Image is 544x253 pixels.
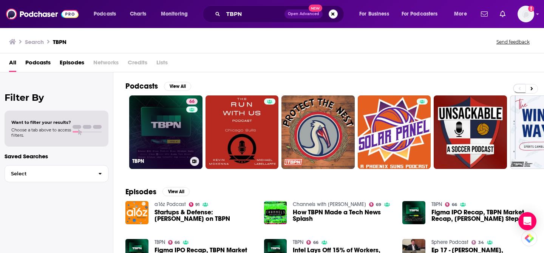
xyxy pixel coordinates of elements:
[293,239,303,245] a: TBPN
[53,38,66,45] h3: TBPN
[11,120,71,125] span: Want to filter your results?
[93,56,119,72] span: Networks
[354,8,399,20] button: open menu
[60,56,84,72] a: Episodes
[11,127,71,138] span: Choose a tab above to access filters.
[155,209,255,222] span: Startups & Defense: [PERSON_NAME] on TBPN
[161,9,188,19] span: Monitoring
[156,56,168,72] span: Lists
[518,6,534,22] img: User Profile
[309,5,322,12] span: New
[454,9,467,19] span: More
[397,8,449,20] button: open menu
[306,240,318,245] a: 66
[431,209,532,222] span: Figma IPO Recap, TBPN Market Recap, [PERSON_NAME] Steps Down From Bridgewater, Coinbase Earnings ...
[125,187,190,197] a: EpisodesView All
[162,187,190,196] button: View All
[6,7,79,21] img: Podchaser - Follow, Share and Rate Podcasts
[156,8,198,20] button: open menu
[125,81,191,91] a: PodcastsView All
[125,201,148,224] img: Startups & Defense: Katherine Boyle on TBPN
[130,9,146,19] span: Charts
[125,8,151,20] a: Charts
[445,202,457,207] a: 66
[189,98,195,106] span: 66
[125,81,158,91] h2: Podcasts
[431,209,532,222] a: Figma IPO Recap, TBPN Market Recap, Ray Dalio Steps Down From Bridgewater, Coinbase Earnings Upda...
[494,39,532,45] button: Send feedback
[5,165,108,182] button: Select
[189,202,200,207] a: 91
[125,187,156,197] h2: Episodes
[88,8,126,20] button: open menu
[175,241,180,244] span: 66
[452,203,457,206] span: 66
[518,6,534,22] button: Show profile menu
[94,9,116,19] span: Podcasts
[369,202,381,207] a: 69
[128,56,147,72] span: Credits
[478,8,491,20] a: Show notifications dropdown
[155,201,186,208] a: a16z Podcast
[478,241,484,244] span: 34
[9,56,16,72] a: All
[5,153,108,160] p: Saved Searches
[376,203,381,206] span: 69
[195,203,199,206] span: 91
[284,9,323,19] button: Open AdvancedNew
[210,5,351,23] div: Search podcasts, credits, & more...
[168,240,180,245] a: 66
[402,201,425,224] img: Figma IPO Recap, TBPN Market Recap, Ray Dalio Steps Down From Bridgewater, Coinbase Earnings Upda...
[129,95,202,169] a: 66TBPN
[528,6,534,12] svg: Add a profile image
[5,92,108,103] h2: Filter By
[155,239,165,245] a: TBPN
[25,38,44,45] h3: Search
[518,6,534,22] span: Logged in as zhopson
[288,12,319,16] span: Open Advanced
[359,9,389,19] span: For Business
[431,201,442,208] a: TBPN
[164,82,191,91] button: View All
[293,209,393,222] a: How TBPN Made a Tech News Splash
[431,239,468,245] a: Sphere Podcast
[264,201,287,224] img: How TBPN Made a Tech News Splash
[449,8,476,20] button: open menu
[471,240,484,245] a: 34
[132,158,187,164] h3: TBPN
[293,201,366,208] a: Channels with Peter Kafka
[313,241,318,244] span: 66
[402,9,438,19] span: For Podcasters
[223,8,284,20] input: Search podcasts, credits, & more...
[25,56,51,72] a: Podcasts
[5,171,92,176] span: Select
[186,98,198,105] a: 66
[518,212,536,230] div: Open Intercom Messenger
[155,209,255,222] a: Startups & Defense: Katherine Boyle on TBPN
[497,8,508,20] a: Show notifications dropdown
